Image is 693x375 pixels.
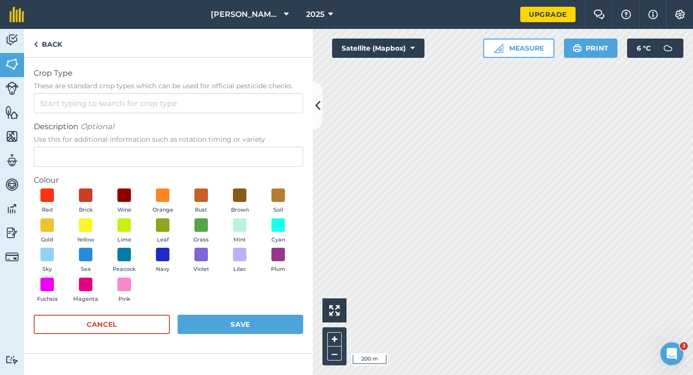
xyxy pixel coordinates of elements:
[149,218,176,244] button: Leaf
[41,236,53,244] span: Gold
[271,265,285,274] span: Plum
[660,342,683,365] iframe: Intercom live chat
[265,218,292,244] button: Cyan
[620,10,632,19] img: A question mark icon
[265,248,292,274] button: Plum
[73,295,98,304] span: Magenta
[117,236,131,244] span: Lime
[193,236,209,244] span: Grass
[233,265,246,274] span: Lilac
[34,39,38,50] img: svg+xml;base64,PHN2ZyB4bWxucz0iaHR0cDovL3d3dy53My5vcmcvMjAwMC9zdmciIHdpZHRoPSI5IiBoZWlnaHQ9IjI0Ii...
[34,315,170,334] button: Cancel
[648,9,658,20] img: svg+xml;base64,PHN2ZyB4bWxucz0iaHR0cDovL3d3dy53My5vcmcvMjAwMC9zdmciIHdpZHRoPSIxNyIgaGVpZ2h0PSIxNy...
[111,248,138,274] button: Peacock
[5,250,19,264] img: svg+xml;base64,PD94bWwgdmVyc2lvbj0iMS4wIiBlbmNvZGluZz0idXRmLTgiPz4KPCEtLSBHZW5lcmF0b3I6IEFkb2JlIE...
[34,278,61,304] button: Fuchsia
[72,218,99,244] button: Yellow
[674,10,686,19] img: A cog icon
[5,33,19,47] img: svg+xml;base64,PD94bWwgdmVyc2lvbj0iMS4wIiBlbmNvZGluZz0idXRmLTgiPz4KPCEtLSBHZW5lcmF0b3I6IEFkb2JlIE...
[117,206,131,214] span: Wine
[329,305,340,316] img: Four arrows, one pointing top left, one top right, one bottom right and the last bottom left
[111,188,138,214] button: Wine
[332,39,424,58] button: Satellite (Mapbox)
[5,105,19,120] img: svg+xml;base64,PHN2ZyB4bWxucz0iaHR0cDovL3d3dy53My5vcmcvMjAwMC9zdmciIHdpZHRoPSI1NiIgaGVpZ2h0PSI2MC...
[81,265,91,274] span: Sea
[34,67,303,79] span: Crop Type
[564,39,618,58] button: Print
[42,265,52,274] span: Sky
[153,206,173,214] span: Orange
[34,81,303,91] span: These are standard crop types which can be used for official pesticide checks.
[34,218,61,244] button: Gold
[80,122,114,131] em: Optional
[77,236,94,244] span: Yellow
[5,153,19,168] img: svg+xml;base64,PD94bWwgdmVyc2lvbj0iMS4wIiBlbmNvZGluZz0idXRmLTgiPz4KPCEtLSBHZW5lcmF0b3I6IEFkb2JlIE...
[306,9,324,20] span: 2025
[72,278,99,304] button: Magenta
[520,7,576,22] a: Upgrade
[5,226,19,240] img: svg+xml;base64,PD94bWwgdmVyc2lvbj0iMS4wIiBlbmNvZGluZz0idXRmLTgiPz4KPCEtLSBHZW5lcmF0b3I6IEFkb2JlIE...
[265,188,292,214] button: Soil
[118,295,130,304] span: Pink
[627,39,683,58] button: 6 °C
[34,121,303,133] span: Description
[34,188,61,214] button: Red
[658,39,678,58] img: svg+xml;base64,PD94bWwgdmVyc2lvbj0iMS4wIiBlbmNvZGluZz0idXRmLTgiPz4KPCEtLSBHZW5lcmF0b3I6IEFkb2JlIE...
[327,347,342,361] button: –
[178,315,303,334] button: Save
[24,29,72,57] a: Back
[72,248,99,274] button: Sea
[226,218,253,244] button: Mint
[5,57,19,71] img: svg+xml;base64,PHN2ZyB4bWxucz0iaHR0cDovL3d3dy53My5vcmcvMjAwMC9zdmciIHdpZHRoPSI1NiIgaGVpZ2h0PSI2MC...
[149,188,176,214] button: Orange
[231,206,249,214] span: Brown
[494,43,503,53] img: Ruler icon
[34,93,303,113] input: Start typing to search for crop type
[593,10,605,19] img: Two speech bubbles overlapping with the left bubble in the forefront
[72,188,99,214] button: Brick
[327,332,342,347] button: +
[157,236,169,244] span: Leaf
[10,7,24,22] img: fieldmargin Logo
[156,265,169,274] span: Navy
[271,236,285,244] span: Cyan
[226,248,253,274] button: Lilac
[195,206,207,214] span: Rust
[188,248,215,274] button: Violet
[637,39,651,58] span: 6 ° C
[680,342,688,350] span: 3
[483,39,554,58] button: Measure
[111,278,138,304] button: Pink
[188,188,215,214] button: Rust
[188,218,215,244] button: Grass
[42,206,53,214] span: Red
[5,201,19,216] img: svg+xml;base64,PD94bWwgdmVyc2lvbj0iMS4wIiBlbmNvZGluZz0idXRmLTgiPz4KPCEtLSBHZW5lcmF0b3I6IEFkb2JlIE...
[573,42,582,54] img: svg+xml;base64,PHN2ZyB4bWxucz0iaHR0cDovL3d3dy53My5vcmcvMjAwMC9zdmciIHdpZHRoPSIxOSIgaGVpZ2h0PSIyNC...
[233,236,246,244] span: Mint
[5,81,19,95] img: svg+xml;base64,PD94bWwgdmVyc2lvbj0iMS4wIiBlbmNvZGluZz0idXRmLTgiPz4KPCEtLSBHZW5lcmF0b3I6IEFkb2JlIE...
[113,265,136,274] span: Peacock
[211,9,280,20] span: [PERSON_NAME] Farms Limited
[5,355,19,364] img: svg+xml;base64,PD94bWwgdmVyc2lvbj0iMS4wIiBlbmNvZGluZz0idXRmLTgiPz4KPCEtLSBHZW5lcmF0b3I6IEFkb2JlIE...
[37,295,58,304] span: Fuchsia
[34,134,303,144] span: Use this for additional information such as rotation timing or variety
[34,248,61,274] button: Sky
[5,177,19,192] img: svg+xml;base64,PD94bWwgdmVyc2lvbj0iMS4wIiBlbmNvZGluZz0idXRmLTgiPz4KPCEtLSBHZW5lcmF0b3I6IEFkb2JlIE...
[111,218,138,244] button: Lime
[273,206,283,214] span: Soil
[193,265,209,274] span: Violet
[34,174,303,186] label: Colour
[5,129,19,144] img: svg+xml;base64,PHN2ZyB4bWxucz0iaHR0cDovL3d3dy53My5vcmcvMjAwMC9zdmciIHdpZHRoPSI1NiIgaGVpZ2h0PSI2MC...
[149,248,176,274] button: Navy
[79,206,93,214] span: Brick
[226,188,253,214] button: Brown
